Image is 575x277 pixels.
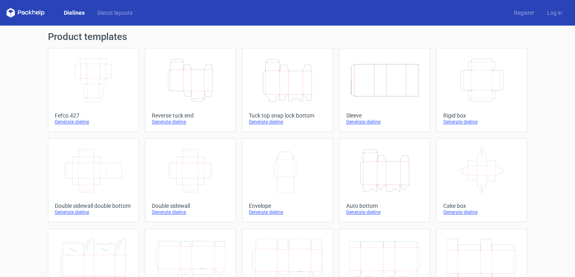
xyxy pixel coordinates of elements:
div: Reverse tuck end [152,112,229,119]
div: Generate dieline [443,209,520,215]
a: Auto bottomGenerate dieline [339,138,430,222]
h1: Product templates [48,32,527,42]
a: EnvelopeGenerate dieline [242,138,333,222]
div: Double sidewall double bottom [55,203,132,209]
a: Diecut layouts [91,9,139,17]
div: Envelope [249,203,326,209]
a: Double sidewallGenerate dieline [145,138,236,222]
a: SleeveGenerate dieline [339,48,430,132]
div: Generate dieline [152,209,229,215]
a: Reverse tuck endGenerate dieline [145,48,236,132]
div: Tuck top snap lock bottom [249,112,326,119]
a: Double sidewall double bottomGenerate dieline [48,138,139,222]
div: Auto bottom [346,203,423,209]
div: Fefco 427 [55,112,132,119]
div: Generate dieline [249,119,326,125]
a: Cake boxGenerate dieline [436,138,527,222]
div: Double sidewall [152,203,229,209]
div: Generate dieline [346,119,423,125]
div: Generate dieline [55,119,132,125]
a: Rigid boxGenerate dieline [436,48,527,132]
div: Sleeve [346,112,423,119]
div: Generate dieline [152,119,229,125]
a: Register [508,9,541,17]
a: Tuck top snap lock bottomGenerate dieline [242,48,333,132]
a: Dielines [57,9,91,17]
a: Fefco 427Generate dieline [48,48,139,132]
div: Cake box [443,203,520,209]
div: Generate dieline [249,209,326,215]
div: Rigid box [443,112,520,119]
a: Log in [541,9,569,17]
div: Generate dieline [443,119,520,125]
div: Generate dieline [346,209,423,215]
div: Generate dieline [55,209,132,215]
